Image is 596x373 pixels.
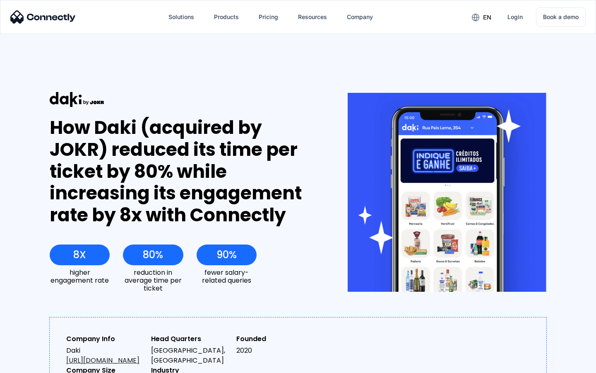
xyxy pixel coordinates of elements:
div: 8X [73,249,86,261]
a: Pricing [252,7,285,27]
div: [GEOGRAPHIC_DATA], [GEOGRAPHIC_DATA] [151,346,229,366]
div: Head Quarters [151,334,229,344]
div: fewer salary-related queries [197,269,257,284]
div: 80% [143,249,163,261]
div: Solutions [168,11,194,23]
div: Pricing [259,11,278,23]
aside: Language selected: English [8,358,50,370]
div: How Daki (acquired by JOKR) reduced its time per ticket by 80% while increasing its engagement ra... [50,117,317,226]
a: [URL][DOMAIN_NAME] [66,356,139,365]
img: Connectly Logo [10,10,76,24]
a: Book a demo [536,7,586,27]
div: Resources [298,11,327,23]
div: en [483,12,491,23]
div: Products [214,11,239,23]
div: Daki [66,346,144,366]
div: higher engagement rate [50,269,110,284]
div: Login [507,11,523,23]
a: Login [501,7,529,27]
ul: Language list [17,358,50,370]
div: Company Info [66,334,144,344]
div: 2020 [236,346,315,356]
div: 90% [216,249,237,261]
div: Company [347,11,373,23]
div: reduction in average time per ticket [123,269,183,293]
div: Founded [236,334,315,344]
